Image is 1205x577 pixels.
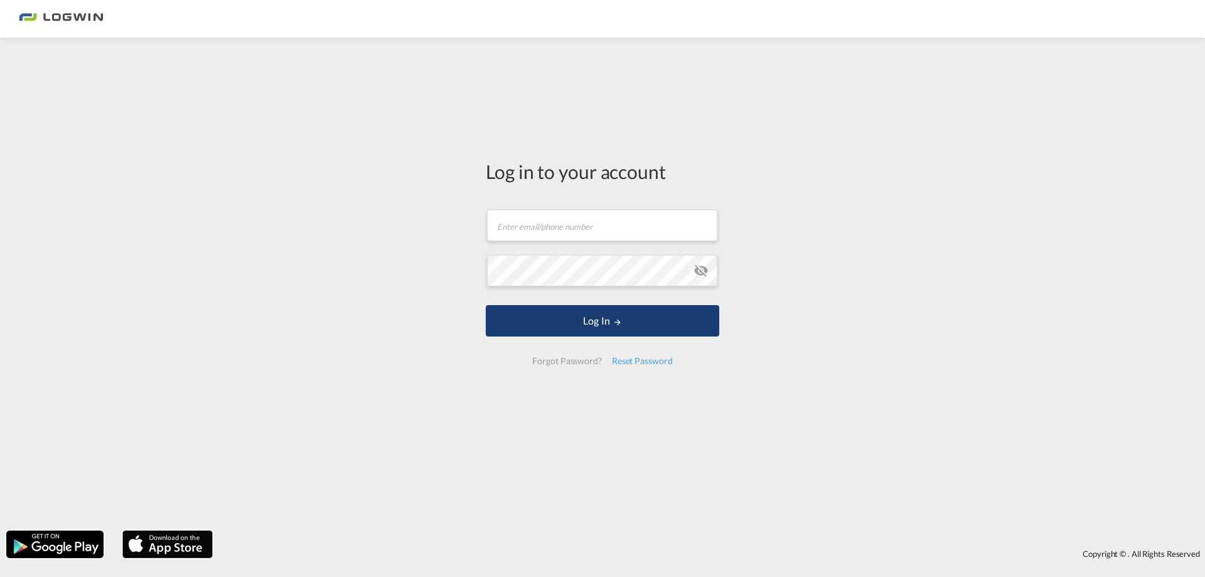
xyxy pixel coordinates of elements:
div: Forgot Password? [527,350,606,372]
img: apple.png [121,529,214,559]
md-icon: icon-eye-off [694,263,709,278]
div: Log in to your account [486,158,719,185]
div: Reset Password [607,350,678,372]
input: Enter email/phone number [487,210,717,241]
img: google.png [5,529,105,559]
button: LOGIN [486,305,719,337]
img: bc73a0e0d8c111efacd525e4c8ad7d32.png [19,5,104,33]
div: Copyright © . All Rights Reserved [219,543,1205,564]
